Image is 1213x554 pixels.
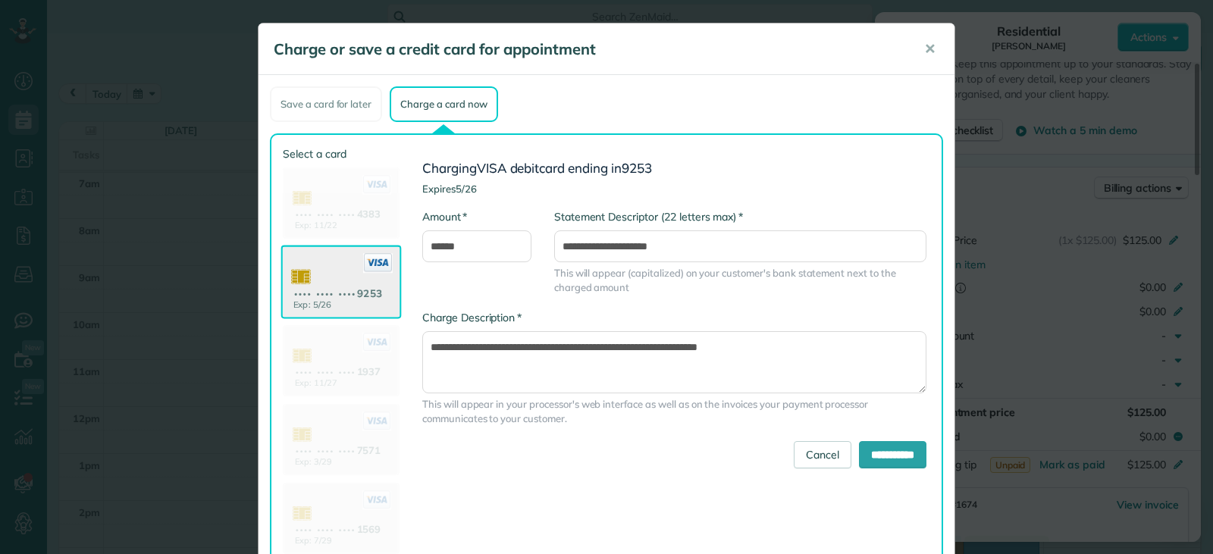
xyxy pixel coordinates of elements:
[422,209,467,224] label: Amount
[390,86,497,122] div: Charge a card now
[422,161,926,176] h3: Charging card ending in
[456,183,477,195] span: 5/26
[274,39,903,60] h5: Charge or save a credit card for appointment
[510,160,540,176] span: debit
[270,86,382,122] div: Save a card for later
[477,160,507,176] span: VISA
[622,160,652,176] span: 9253
[554,209,743,224] label: Statement Descriptor (22 letters max)
[794,441,851,468] a: Cancel
[924,40,936,58] span: ✕
[422,183,926,194] h4: Expires
[422,397,926,426] span: This will appear in your processor's web interface as well as on the invoices your payment proces...
[554,266,926,295] span: This will appear (capitalized) on your customer's bank statement next to the charged amount
[283,146,400,161] label: Select a card
[422,310,522,325] label: Charge Description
